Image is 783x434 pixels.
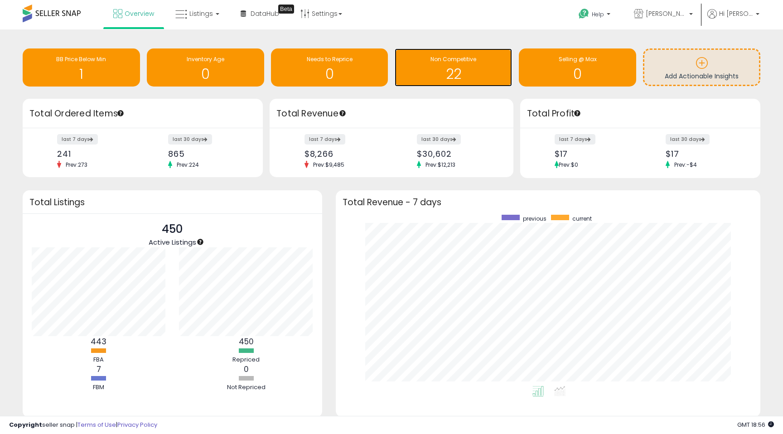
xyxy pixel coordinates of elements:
[168,134,212,145] label: last 30 days
[399,67,507,82] h1: 22
[97,364,101,375] b: 7
[147,48,264,87] a: Inventory Age 0
[149,221,196,238] p: 450
[665,72,739,81] span: Add Actionable Insights
[57,134,98,145] label: last 7 days
[304,134,345,145] label: last 7 days
[189,9,213,18] span: Listings
[125,9,154,18] span: Overview
[9,420,42,429] strong: Copyright
[644,50,759,85] a: Add Actionable Insights
[219,383,273,392] div: Not Repriced
[343,199,754,206] h3: Total Revenue - 7 days
[77,420,116,429] a: Terms of Use
[578,8,590,19] i: Get Help
[271,48,388,87] a: Needs to Reprice 0
[29,199,315,206] h3: Total Listings
[555,134,595,145] label: last 7 days
[116,109,125,117] div: Tooltip anchor
[666,149,744,159] div: $17
[395,48,512,87] a: Non Competitive 22
[646,9,686,18] span: [PERSON_NAME]
[592,10,604,18] span: Help
[707,9,759,29] a: Hi [PERSON_NAME]
[196,238,204,246] div: Tooltip anchor
[304,149,385,159] div: $8,266
[275,67,384,82] h1: 0
[72,383,126,392] div: FBM
[571,1,619,29] a: Help
[559,55,597,63] span: Selling @ Max
[219,356,273,364] div: Repriced
[417,149,497,159] div: $30,602
[527,107,754,120] h3: Total Profit
[61,161,92,169] span: Prev: 273
[523,215,546,222] span: previous
[519,48,636,87] a: Selling @ Max 0
[29,107,256,120] h3: Total Ordered Items
[244,364,249,375] b: 0
[187,55,224,63] span: Inventory Age
[9,421,157,429] div: seller snap | |
[72,356,126,364] div: FBA
[559,161,578,169] span: Prev: $0
[572,215,592,222] span: current
[57,149,136,159] div: 241
[670,161,701,169] span: Prev: -$4
[666,134,710,145] label: last 30 days
[117,420,157,429] a: Privacy Policy
[309,161,349,169] span: Prev: $9,485
[430,55,476,63] span: Non Competitive
[276,107,507,120] h3: Total Revenue
[278,5,294,14] div: Tooltip anchor
[27,67,135,82] h1: 1
[338,109,347,117] div: Tooltip anchor
[251,9,279,18] span: DataHub
[417,134,461,145] label: last 30 days
[149,237,196,247] span: Active Listings
[56,55,106,63] span: BB Price Below Min
[421,161,460,169] span: Prev: $12,213
[168,149,247,159] div: 865
[172,161,203,169] span: Prev: 224
[151,67,260,82] h1: 0
[737,420,774,429] span: 2025-09-16 18:56 GMT
[239,336,254,347] b: 450
[523,67,632,82] h1: 0
[23,48,140,87] a: BB Price Below Min 1
[307,55,353,63] span: Needs to Reprice
[573,109,581,117] div: Tooltip anchor
[555,149,633,159] div: $17
[91,336,106,347] b: 443
[719,9,753,18] span: Hi [PERSON_NAME]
